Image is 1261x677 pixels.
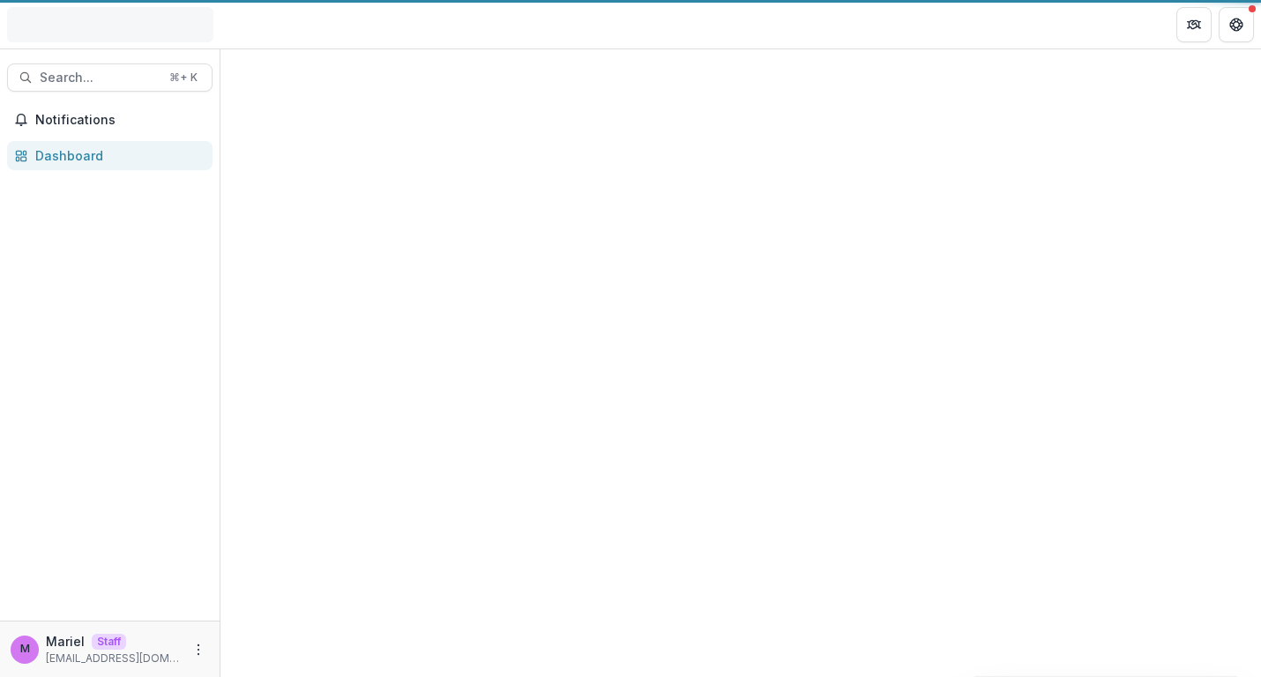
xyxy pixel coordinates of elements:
[20,644,30,655] div: Mariel
[40,71,159,86] span: Search...
[166,68,201,87] div: ⌘ + K
[35,146,198,165] div: Dashboard
[7,106,213,134] button: Notifications
[228,11,302,37] nav: breadcrumb
[35,113,205,128] span: Notifications
[46,651,181,666] p: [EMAIL_ADDRESS][DOMAIN_NAME]
[1176,7,1212,42] button: Partners
[46,632,85,651] p: Mariel
[7,141,213,170] a: Dashboard
[7,63,213,92] button: Search...
[1219,7,1254,42] button: Get Help
[92,634,126,650] p: Staff
[188,639,209,660] button: More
